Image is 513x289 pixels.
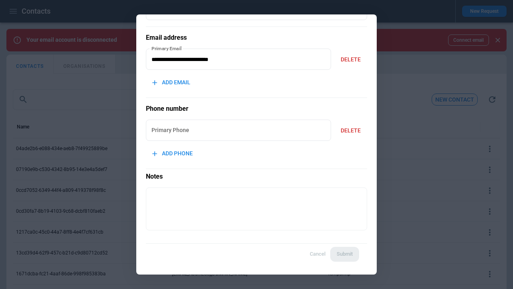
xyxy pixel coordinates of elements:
button: DELETE [334,51,367,68]
button: ADD EMAIL [146,74,197,91]
label: Primary Email [151,45,182,52]
button: ADD PHONE [146,145,199,162]
h5: Email address [146,33,367,42]
button: DELETE [334,122,367,139]
p: Notes [146,169,367,181]
h5: Phone number [146,104,367,113]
